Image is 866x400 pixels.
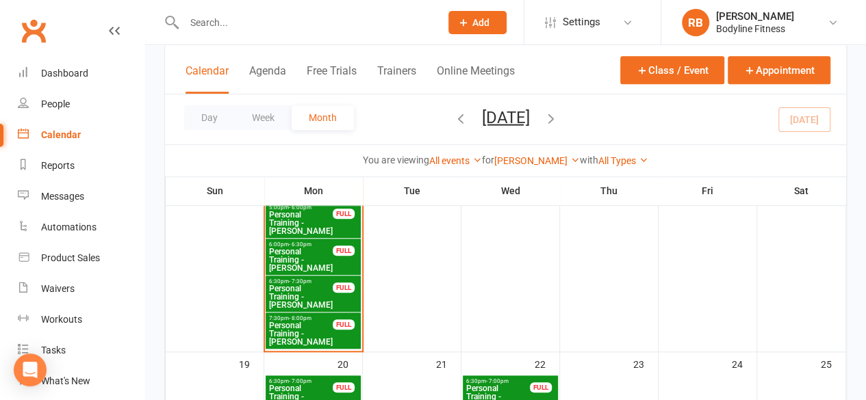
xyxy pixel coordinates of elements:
[560,176,659,205] th: Thu
[338,352,362,375] div: 20
[732,352,756,375] div: 24
[18,120,144,150] a: Calendar
[268,211,333,235] span: Personal Training - [PERSON_NAME]
[41,160,75,171] div: Reports
[268,321,333,346] span: Personal Training - [PERSON_NAME]
[18,274,144,304] a: Waivers
[41,345,66,356] div: Tasks
[461,176,560,205] th: Wed
[821,352,845,375] div: 25
[530,382,552,392] div: FULL
[535,352,559,375] div: 22
[448,11,507,34] button: Add
[292,105,354,130] button: Month
[466,378,531,384] span: 6:30pm
[239,352,264,375] div: 19
[18,335,144,366] a: Tasks
[41,68,88,79] div: Dashboard
[268,378,333,384] span: 6:30pm
[268,284,333,309] span: Personal Training - [PERSON_NAME]
[682,9,709,36] div: RB
[598,155,648,166] a: All Types
[333,282,355,293] div: FULL
[18,181,144,212] a: Messages
[307,64,357,94] button: Free Trials
[333,319,355,330] div: FULL
[235,105,292,130] button: Week
[186,64,229,94] button: Calendar
[184,105,235,130] button: Day
[166,176,264,205] th: Sun
[659,176,757,205] th: Fri
[377,64,416,94] button: Trainers
[728,56,830,84] button: Appointment
[333,245,355,256] div: FULL
[289,378,311,384] span: - 7:00pm
[580,155,598,165] strong: with
[436,352,461,375] div: 21
[486,378,509,384] span: - 7:00pm
[268,315,333,321] span: 7:30pm
[14,354,47,386] div: Open Intercom Messenger
[333,209,355,219] div: FULL
[716,10,794,23] div: [PERSON_NAME]
[18,89,144,120] a: People
[41,222,97,232] div: Automations
[268,278,333,284] span: 6:30pm
[429,155,482,166] a: All events
[180,13,431,32] input: Search...
[633,352,658,375] div: 23
[41,129,81,140] div: Calendar
[41,252,100,263] div: Product Sales
[482,107,530,126] button: [DATE]
[268,204,333,211] span: 5:00pm
[289,204,311,211] span: - 6:00pm
[472,17,489,28] span: Add
[494,155,580,166] a: [PERSON_NAME]
[41,98,70,109] div: People
[249,64,286,94] button: Agenda
[18,304,144,335] a: Workouts
[41,375,90,386] div: What's New
[289,241,311,248] span: - 6:30pm
[268,241,333,248] span: 6:00pm
[757,176,846,205] th: Sat
[18,212,144,243] a: Automations
[41,314,82,325] div: Workouts
[716,23,794,35] div: Bodyline Fitness
[41,283,75,294] div: Waivers
[289,315,311,321] span: - 8:00pm
[18,366,144,397] a: What's New
[563,7,600,38] span: Settings
[482,155,494,165] strong: for
[18,58,144,89] a: Dashboard
[620,56,724,84] button: Class / Event
[333,382,355,392] div: FULL
[18,150,144,181] a: Reports
[16,14,51,48] a: Clubworx
[437,64,515,94] button: Online Meetings
[363,155,429,165] strong: You are viewing
[18,243,144,274] a: Product Sales
[264,176,363,205] th: Mon
[363,176,461,205] th: Tue
[289,278,311,284] span: - 7:30pm
[268,248,333,272] span: Personal Training - [PERSON_NAME]
[41,191,84,202] div: Messages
